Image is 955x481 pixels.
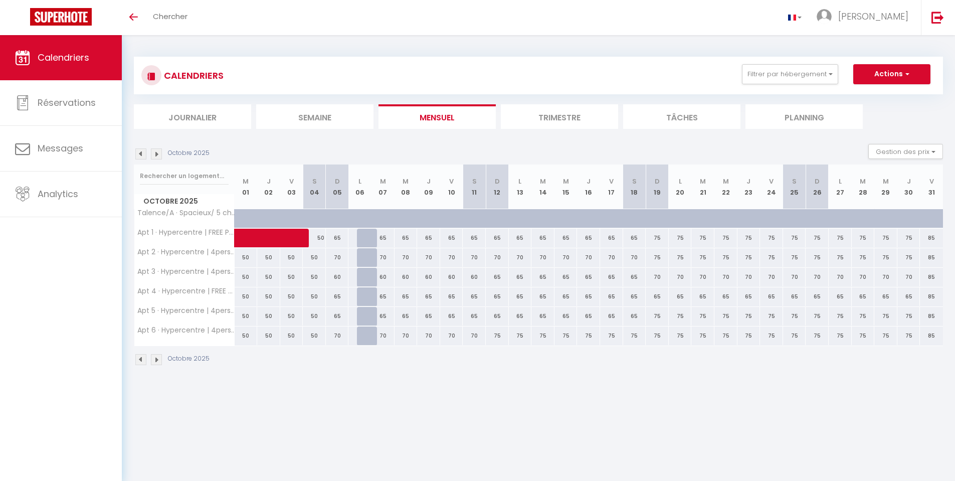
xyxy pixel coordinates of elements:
[554,248,578,267] div: 70
[326,287,349,306] div: 65
[691,248,714,267] div: 75
[326,248,349,267] div: 70
[783,327,806,345] div: 75
[395,287,418,306] div: 65
[531,268,554,286] div: 65
[806,165,829,209] th: 26
[587,177,591,186] abbr: J
[609,177,614,186] abbr: V
[874,287,897,306] div: 65
[136,209,236,217] span: Talence/A · Spacieux/ 5 chambres/Proche hypercentre et TRAM
[509,307,532,326] div: 65
[449,177,454,186] abbr: V
[920,327,943,345] div: 85
[646,287,669,306] div: 65
[326,327,349,345] div: 70
[509,268,532,286] div: 65
[920,165,943,209] th: 31
[554,229,578,247] div: 65
[303,165,326,209] th: 04
[829,287,852,306] div: 65
[440,268,463,286] div: 60
[38,142,83,154] span: Messages
[577,229,600,247] div: 65
[168,354,210,364] p: Octobre 2025
[852,287,875,306] div: 65
[554,268,578,286] div: 65
[257,287,280,306] div: 50
[691,287,714,306] div: 65
[38,188,78,200] span: Analytics
[806,268,829,286] div: 70
[371,327,395,345] div: 70
[691,229,714,247] div: 75
[760,248,783,267] div: 75
[371,229,395,247] div: 65
[153,11,187,22] span: Chercher
[257,165,280,209] th: 02
[280,327,303,345] div: 50
[495,177,500,186] abbr: D
[509,327,532,345] div: 75
[852,307,875,326] div: 75
[395,229,418,247] div: 65
[380,177,386,186] abbr: M
[691,268,714,286] div: 70
[929,177,934,186] abbr: V
[257,268,280,286] div: 50
[463,268,486,286] div: 60
[897,327,920,345] div: 75
[417,307,440,326] div: 65
[577,327,600,345] div: 75
[463,165,486,209] th: 11
[783,287,806,306] div: 65
[760,268,783,286] div: 70
[829,327,852,345] div: 75
[769,177,774,186] abbr: V
[669,229,692,247] div: 75
[509,165,532,209] th: 13
[486,229,509,247] div: 65
[486,165,509,209] th: 12
[136,248,236,256] span: Apt 2 · Hypercentre | 4pers | clim | wifi | netflix
[417,165,440,209] th: 09
[646,229,669,247] div: 75
[691,307,714,326] div: 75
[136,229,236,236] span: Apt 1 · Hypercentre | FREE Parking | clim | wifi | netflix
[679,177,682,186] abbr: L
[920,307,943,326] div: 85
[669,307,692,326] div: 75
[829,268,852,286] div: 70
[440,327,463,345] div: 70
[280,248,303,267] div: 50
[531,287,554,306] div: 65
[531,248,554,267] div: 70
[760,307,783,326] div: 75
[646,268,669,286] div: 70
[691,165,714,209] th: 21
[600,268,623,286] div: 65
[326,307,349,326] div: 65
[358,177,361,186] abbr: L
[417,248,440,267] div: 70
[577,165,600,209] th: 16
[806,287,829,306] div: 65
[427,177,431,186] abbr: J
[395,268,418,286] div: 60
[554,307,578,326] div: 65
[280,307,303,326] div: 50
[714,307,737,326] div: 75
[714,248,737,267] div: 75
[883,177,889,186] abbr: M
[486,327,509,345] div: 75
[600,327,623,345] div: 75
[783,165,806,209] th: 25
[554,165,578,209] th: 15
[30,8,92,26] img: Super Booking
[600,307,623,326] div: 65
[897,165,920,209] th: 30
[839,177,842,186] abbr: L
[874,248,897,267] div: 75
[486,287,509,306] div: 65
[852,229,875,247] div: 75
